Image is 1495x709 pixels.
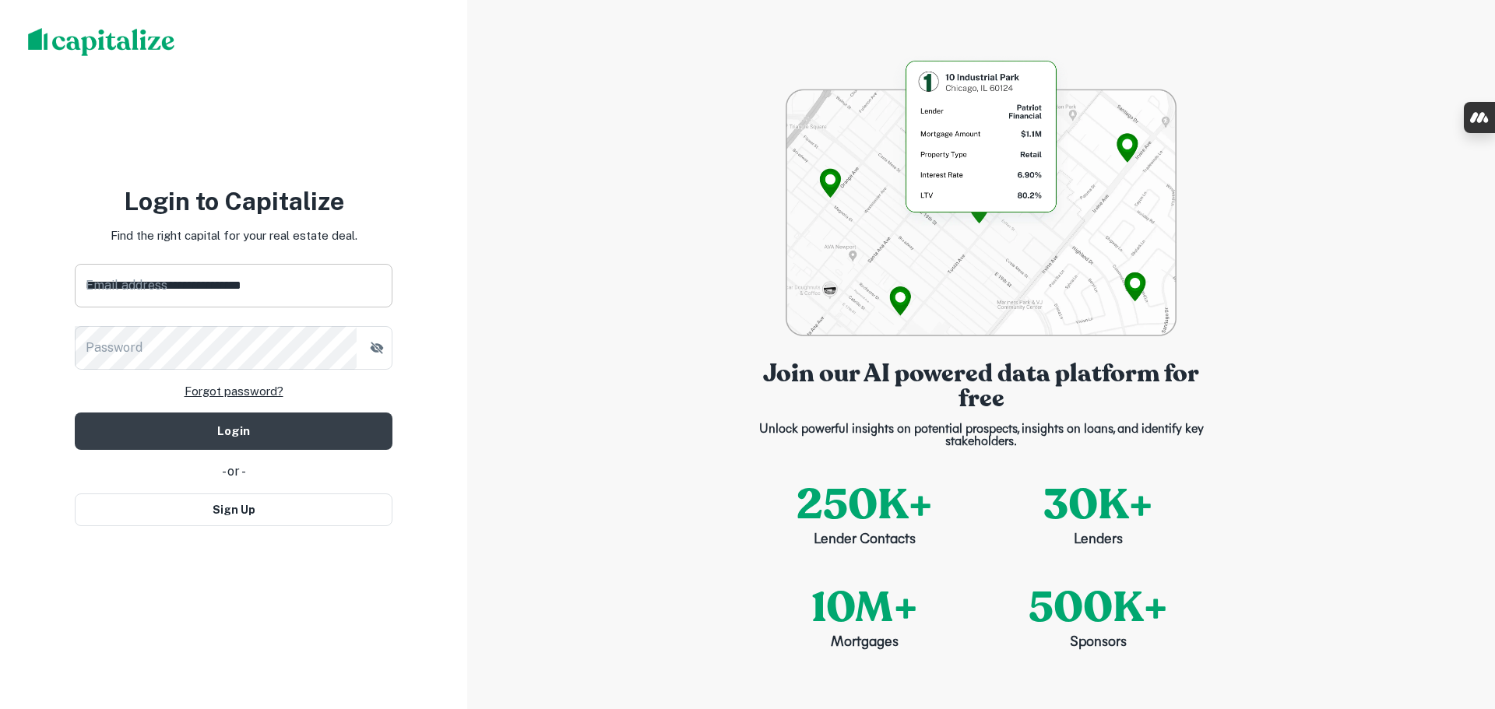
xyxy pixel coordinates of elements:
[1417,584,1495,659] iframe: Chat Widget
[111,226,357,245] p: Find the right capital for your real estate deal.
[75,462,392,481] div: - or -
[185,382,283,401] a: Forgot password?
[1029,576,1168,639] p: 500K+
[75,493,392,526] button: Sign Up
[1070,633,1127,654] p: Sponsors
[28,28,175,56] img: capitalize-logo.png
[1043,473,1153,536] p: 30K+
[831,633,899,654] p: Mortgages
[747,423,1215,448] p: Unlock powerful insights on potential prospects, insights on loans, and identify key stakeholders.
[75,412,392,450] button: Login
[811,576,918,639] p: 10M+
[1074,530,1123,551] p: Lenders
[747,361,1215,411] p: Join our AI powered data platform for free
[797,473,933,536] p: 250K+
[814,530,916,551] p: Lender Contacts
[75,183,392,220] h3: Login to Capitalize
[786,56,1176,336] img: login-bg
